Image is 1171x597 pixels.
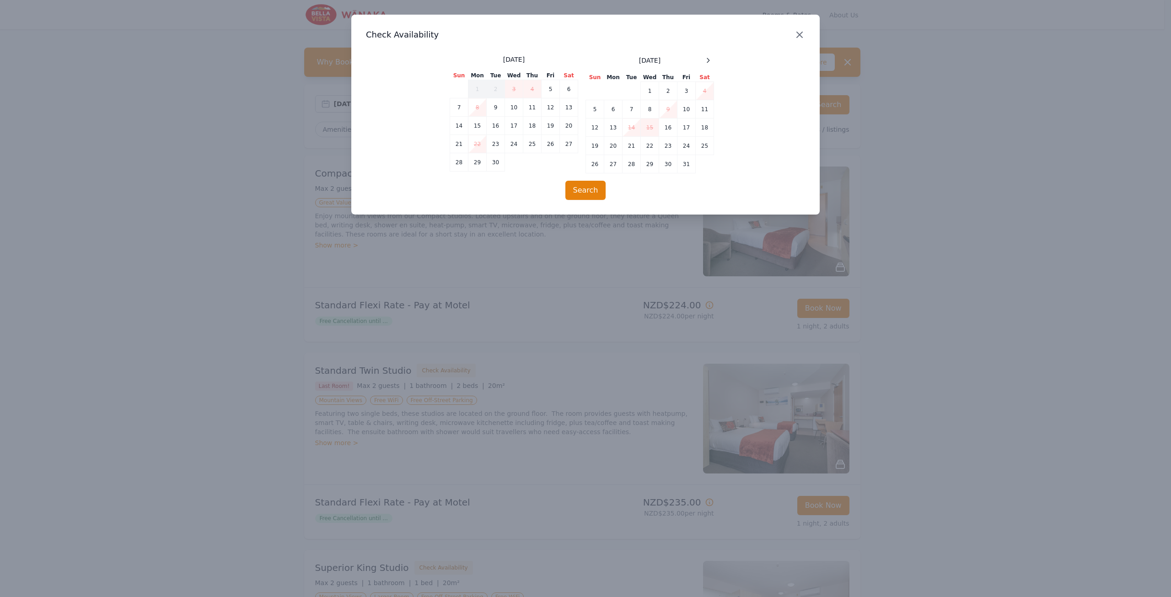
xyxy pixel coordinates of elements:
[523,98,542,117] td: 11
[450,135,468,153] td: 21
[450,153,468,172] td: 28
[696,100,714,118] td: 11
[659,73,677,82] th: Thu
[696,82,714,100] td: 4
[586,155,604,173] td: 26
[604,73,623,82] th: Mon
[523,80,542,98] td: 4
[468,98,487,117] td: 8
[560,135,578,153] td: 27
[542,71,560,80] th: Fri
[586,137,604,155] td: 19
[487,153,505,172] td: 30
[523,117,542,135] td: 18
[659,82,677,100] td: 2
[586,100,604,118] td: 5
[487,117,505,135] td: 16
[641,82,659,100] td: 1
[487,71,505,80] th: Tue
[677,73,696,82] th: Fri
[523,71,542,80] th: Thu
[623,118,641,137] td: 14
[623,155,641,173] td: 28
[450,71,468,80] th: Sun
[505,98,523,117] td: 10
[468,71,487,80] th: Mon
[641,73,659,82] th: Wed
[450,117,468,135] td: 14
[604,118,623,137] td: 13
[468,153,487,172] td: 29
[586,118,604,137] td: 12
[565,181,606,200] button: Search
[659,100,677,118] td: 9
[560,80,578,98] td: 6
[677,82,696,100] td: 3
[542,80,560,98] td: 5
[468,135,487,153] td: 22
[696,137,714,155] td: 25
[450,98,468,117] td: 7
[604,100,623,118] td: 6
[505,135,523,153] td: 24
[641,100,659,118] td: 8
[542,135,560,153] td: 26
[604,155,623,173] td: 27
[542,98,560,117] td: 12
[677,155,696,173] td: 31
[623,100,641,118] td: 7
[560,117,578,135] td: 20
[505,71,523,80] th: Wed
[468,117,487,135] td: 15
[468,80,487,98] td: 1
[696,118,714,137] td: 18
[641,137,659,155] td: 22
[677,100,696,118] td: 10
[659,155,677,173] td: 30
[560,98,578,117] td: 13
[623,137,641,155] td: 21
[677,137,696,155] td: 24
[505,80,523,98] td: 3
[503,55,525,64] span: [DATE]
[659,137,677,155] td: 23
[641,118,659,137] td: 15
[542,117,560,135] td: 19
[696,73,714,82] th: Sat
[641,155,659,173] td: 29
[659,118,677,137] td: 16
[505,117,523,135] td: 17
[604,137,623,155] td: 20
[523,135,542,153] td: 25
[677,118,696,137] td: 17
[366,29,805,40] h3: Check Availability
[487,80,505,98] td: 2
[487,98,505,117] td: 9
[586,73,604,82] th: Sun
[623,73,641,82] th: Tue
[639,56,661,65] span: [DATE]
[560,71,578,80] th: Sat
[487,135,505,153] td: 23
